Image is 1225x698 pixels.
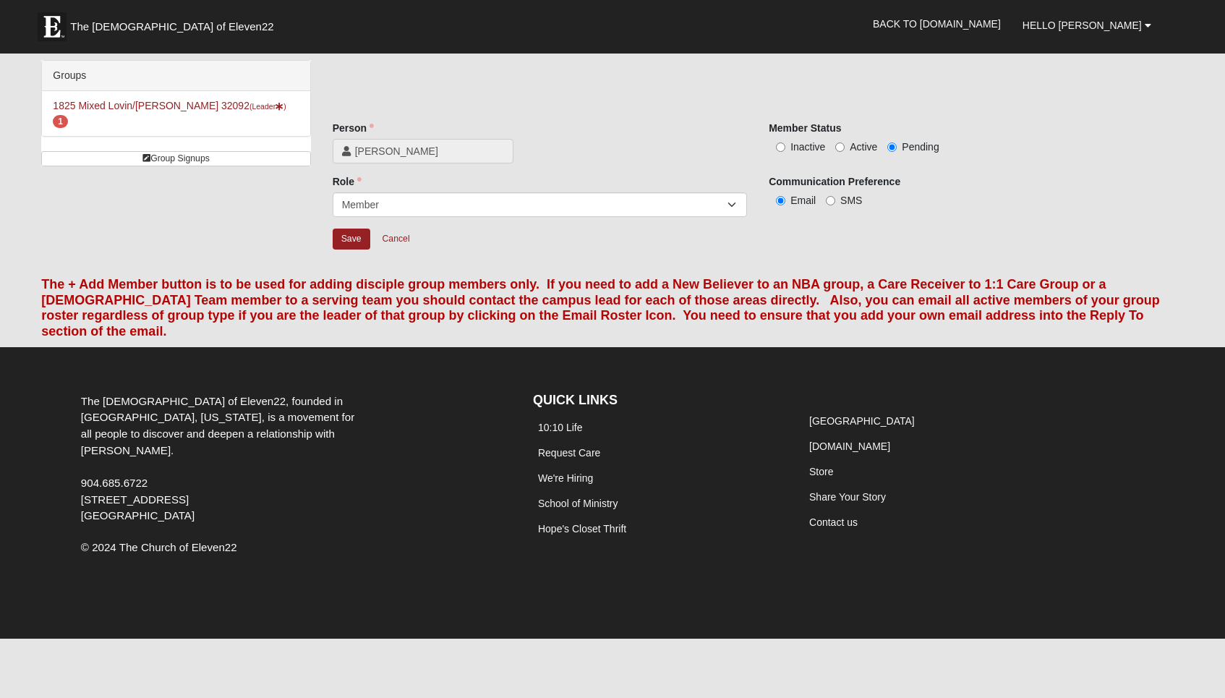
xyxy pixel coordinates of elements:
span: [GEOGRAPHIC_DATA] [81,509,195,522]
a: [GEOGRAPHIC_DATA] [809,415,915,427]
a: Block Configuration (Alt-B) [1164,673,1190,694]
a: School of Ministry [538,498,618,509]
span: Active [850,141,877,153]
label: Member Status [769,121,841,135]
a: The [DEMOGRAPHIC_DATA] of Eleven22 [30,5,320,41]
label: Role [333,174,362,189]
span: HTML Size: 149 KB [224,681,309,694]
input: SMS [826,196,835,205]
div: Groups [42,61,310,91]
a: Web cache enabled [320,678,328,694]
font: The + Add Member button is to be used for adding disciple group members only. If you need to add ... [41,277,1159,339]
a: We're Hiring [538,472,593,484]
a: Contact us [809,516,858,528]
span: Pending [902,141,939,153]
span: [PERSON_NAME] [355,144,504,158]
a: 10:10 Life [538,422,583,433]
a: Cancel [372,228,419,250]
img: Eleven22 logo [38,12,67,41]
a: Share Your Story [809,491,886,503]
a: [DOMAIN_NAME] [809,440,890,452]
span: Hello [PERSON_NAME] [1023,20,1142,31]
input: Inactive [776,142,785,152]
span: Inactive [790,141,825,153]
a: Request Care [538,447,600,459]
label: Communication Preference [769,174,900,189]
span: © 2024 The Church of Eleven22 [81,541,237,553]
a: 1825 Mixed Lovin/[PERSON_NAME] 32092(Leader) 1 [53,100,286,127]
h4: QUICK LINKS [533,393,782,409]
a: Hope's Closet Thrift [538,523,626,535]
a: Hello [PERSON_NAME] [1012,7,1162,43]
a: Group Signups [41,151,310,166]
label: Person [333,121,374,135]
span: Email [790,195,816,206]
a: Back to [DOMAIN_NAME] [862,6,1012,42]
div: The [DEMOGRAPHIC_DATA] of Eleven22, founded in [GEOGRAPHIC_DATA], [US_STATE], is a movement for a... [70,393,372,525]
input: Alt+s [333,229,370,250]
input: Email [776,196,785,205]
a: Store [809,466,833,477]
input: Active [835,142,845,152]
span: SMS [840,195,862,206]
a: Page Load Time: 0.60s [14,682,103,692]
input: Pending [887,142,897,152]
small: (Leader ) [249,102,286,111]
span: number of pending members [53,115,68,128]
span: The [DEMOGRAPHIC_DATA] of Eleven22 [70,20,273,34]
span: ViewState Size: 72 KB [118,681,213,694]
a: Page Properties (Alt+P) [1190,673,1216,694]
